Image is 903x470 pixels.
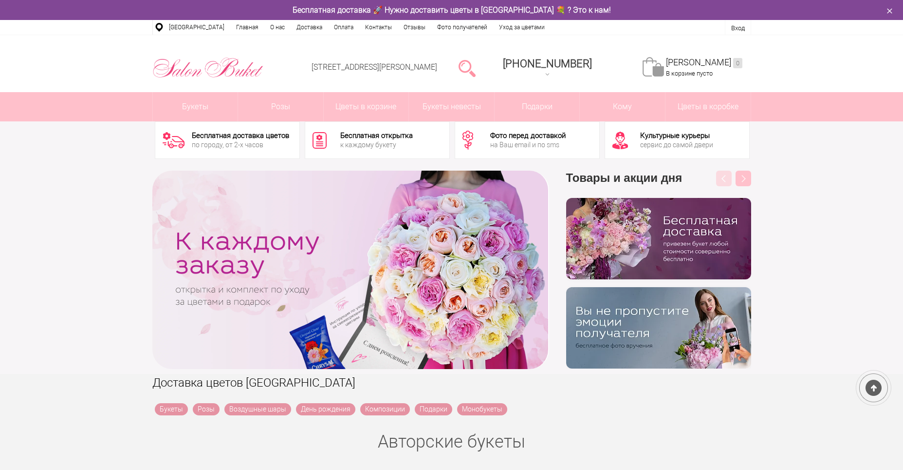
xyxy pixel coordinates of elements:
a: Воздушные шары [224,403,291,415]
a: Букеты [155,403,188,415]
a: О нас [264,20,291,35]
span: [PHONE_NUMBER] [503,58,592,70]
a: Розы [238,92,323,121]
a: Розы [193,403,220,415]
h1: Доставка цветов [GEOGRAPHIC_DATA] [152,374,751,392]
a: Подарки [495,92,580,121]
h3: Товары и акции дня [566,171,751,198]
div: Бесплатная доставка цветов [192,132,289,139]
div: по городу, от 2-х часов [192,141,289,148]
a: [PERSON_NAME] [666,57,742,68]
ins: 0 [733,58,742,68]
a: Подарки [415,403,452,415]
button: Next [736,171,751,186]
a: Доставка [291,20,328,35]
a: Цветы в коробке [665,92,751,121]
a: Вход [731,24,745,32]
div: сервис до самой двери [640,141,713,148]
a: [PHONE_NUMBER] [497,54,598,82]
a: Цветы в корзине [324,92,409,121]
div: Фото перед доставкой [490,132,566,139]
a: Композиции [360,403,410,415]
img: v9wy31nijnvkfycrkduev4dhgt9psb7e.png.webp [566,287,751,369]
a: Авторские букеты [378,431,525,452]
a: Главная [230,20,264,35]
img: Цветы Нижний Новгород [152,55,264,80]
div: Бесплатная открытка [340,132,413,139]
a: Букеты [153,92,238,121]
div: Бесплатная доставка 🚀 Нужно доставить цветы в [GEOGRAPHIC_DATA] 💐 ? Это к нам! [145,5,758,15]
a: Букеты невесты [409,92,494,121]
div: Культурные курьеры [640,132,713,139]
a: [STREET_ADDRESS][PERSON_NAME] [312,62,437,72]
span: Кому [580,92,665,121]
a: Уход за цветами [493,20,551,35]
a: День рождения [296,403,355,415]
a: Отзывы [398,20,431,35]
a: Фото получателей [431,20,493,35]
div: на Ваш email и по sms [490,141,566,148]
img: hpaj04joss48rwypv6hbykmvk1dj7zyr.png.webp [566,198,751,279]
a: Контакты [359,20,398,35]
a: [GEOGRAPHIC_DATA] [163,20,230,35]
span: В корзине пусто [666,70,713,77]
div: к каждому букету [340,141,413,148]
a: Оплата [328,20,359,35]
a: Монобукеты [457,403,507,415]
